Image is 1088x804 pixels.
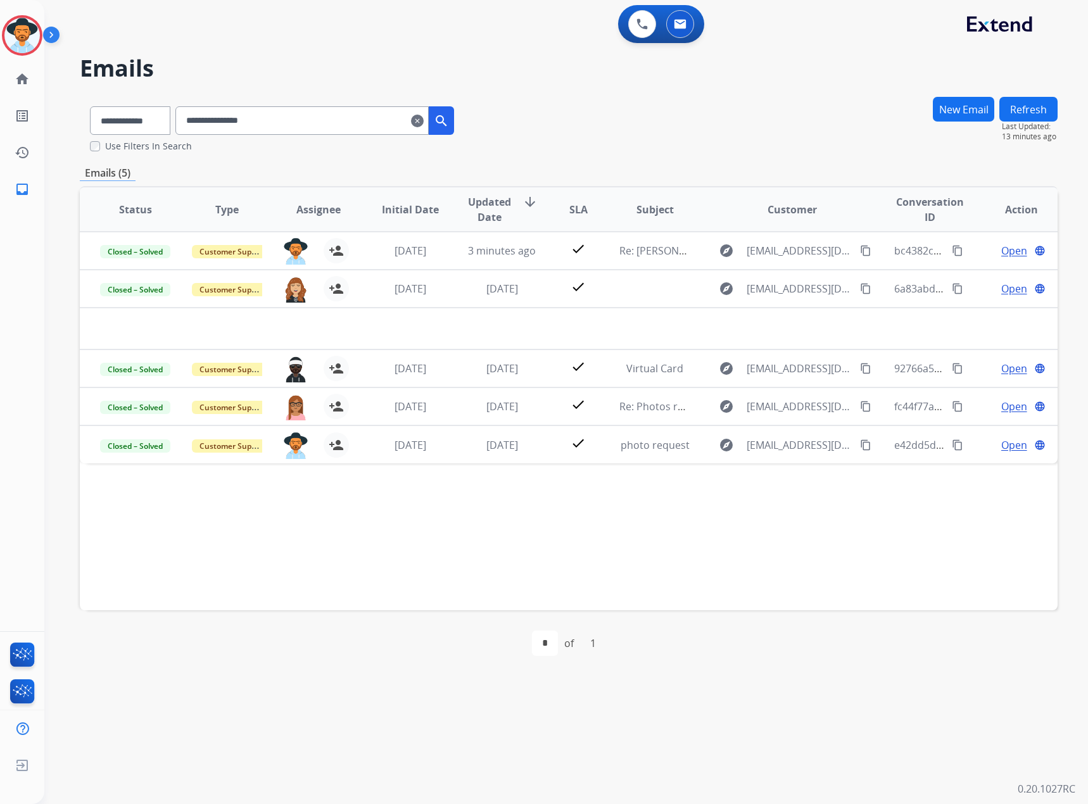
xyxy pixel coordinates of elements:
[395,244,426,258] span: [DATE]
[486,438,518,452] span: [DATE]
[296,202,341,217] span: Assignee
[119,202,152,217] span: Status
[467,194,512,225] span: Updated Date
[860,245,871,256] mat-icon: content_copy
[1034,245,1046,256] mat-icon: language
[747,361,854,376] span: [EMAIL_ADDRESS][DOMAIN_NAME]
[329,243,344,258] mat-icon: person_add
[1001,281,1027,296] span: Open
[747,281,854,296] span: [EMAIL_ADDRESS][DOMAIN_NAME]
[571,359,586,374] mat-icon: check
[719,361,734,376] mat-icon: explore
[580,631,606,656] div: 1
[747,243,854,258] span: [EMAIL_ADDRESS][DOMAIN_NAME]
[626,361,683,375] span: Virtual Card
[486,282,518,296] span: [DATE]
[894,282,1084,296] span: 6a83abdf-5dc1-48fe-ad47-ad6a98939fa4
[999,97,1058,122] button: Refresh
[395,399,426,413] span: [DATE]
[1002,122,1058,132] span: Last Updated:
[15,108,30,123] mat-icon: list_alt
[1034,363,1046,374] mat-icon: language
[192,283,274,296] span: Customer Support
[1001,243,1027,258] span: Open
[395,282,426,296] span: [DATE]
[860,283,871,294] mat-icon: content_copy
[434,113,449,129] mat-icon: search
[329,281,344,296] mat-icon: person_add
[952,401,963,412] mat-icon: content_copy
[192,245,274,258] span: Customer Support
[100,401,170,414] span: Closed – Solved
[192,401,274,414] span: Customer Support
[100,245,170,258] span: Closed – Solved
[1018,781,1075,796] p: 0.20.1027RC
[619,244,756,258] span: Re: [PERSON_NAME] 2 claims
[894,399,1081,413] span: fc44f77a-046e-47cc-8928-cefd4abd3964
[283,238,308,265] img: agent-avatar
[719,399,734,414] mat-icon: explore
[571,397,586,412] mat-icon: check
[571,241,586,256] mat-icon: check
[860,439,871,451] mat-icon: content_copy
[486,399,518,413] span: [DATE]
[80,56,1058,81] h2: Emails
[1002,132,1058,142] span: 13 minutes ago
[564,636,574,651] div: of
[747,399,854,414] span: [EMAIL_ADDRESS][DOMAIN_NAME]
[15,182,30,197] mat-icon: inbox
[329,437,344,453] mat-icon: person_add
[952,363,963,374] mat-icon: content_copy
[468,244,536,258] span: 3 minutes ago
[100,439,170,453] span: Closed – Solved
[719,437,734,453] mat-icon: explore
[860,363,871,374] mat-icon: content_copy
[192,439,274,453] span: Customer Support
[100,283,170,296] span: Closed – Solved
[522,194,538,210] mat-icon: arrow_downward
[1001,437,1027,453] span: Open
[283,276,308,303] img: agent-avatar
[382,202,439,217] span: Initial Date
[952,245,963,256] mat-icon: content_copy
[952,439,963,451] mat-icon: content_copy
[619,399,715,413] span: Re: Photos required
[283,356,308,382] img: agent-avatar
[952,283,963,294] mat-icon: content_copy
[105,140,192,153] label: Use Filters In Search
[411,113,424,129] mat-icon: clear
[621,438,690,452] span: photo request
[283,394,308,420] img: agent-avatar
[860,401,871,412] mat-icon: content_copy
[100,363,170,376] span: Closed – Solved
[15,145,30,160] mat-icon: history
[933,97,994,122] button: New Email
[1034,283,1046,294] mat-icon: language
[894,194,965,225] span: Conversation ID
[571,279,586,294] mat-icon: check
[747,437,854,453] span: [EMAIL_ADDRESS][DOMAIN_NAME]
[571,436,586,451] mat-icon: check
[283,432,308,459] img: agent-avatar
[719,243,734,258] mat-icon: explore
[4,18,40,53] img: avatar
[894,438,1087,452] span: e42dd5d3-8055-4fda-ad23-ed7a185c9fce
[80,165,136,181] p: Emails (5)
[192,363,274,376] span: Customer Support
[395,438,426,452] span: [DATE]
[486,361,518,375] span: [DATE]
[636,202,674,217] span: Subject
[1001,399,1027,414] span: Open
[1001,361,1027,376] span: Open
[768,202,817,217] span: Customer
[966,187,1058,232] th: Action
[395,361,426,375] span: [DATE]
[15,72,30,87] mat-icon: home
[329,399,344,414] mat-icon: person_add
[719,281,734,296] mat-icon: explore
[569,202,588,217] span: SLA
[1034,401,1046,412] mat-icon: language
[1034,439,1046,451] mat-icon: language
[329,361,344,376] mat-icon: person_add
[215,202,239,217] span: Type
